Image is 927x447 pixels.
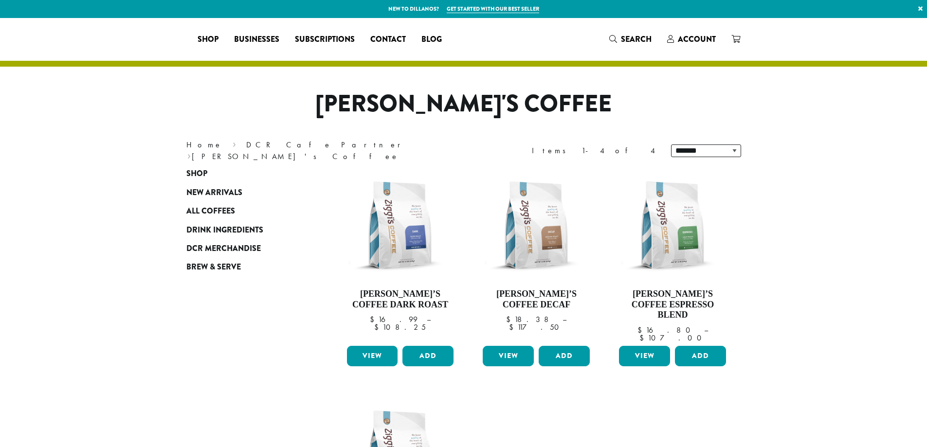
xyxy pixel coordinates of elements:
a: Drink Ingredients [186,220,303,239]
span: Contact [370,34,406,46]
h4: [PERSON_NAME]’s Coffee Decaf [480,289,592,310]
a: View [483,346,534,366]
span: Search [621,34,652,45]
span: All Coffees [186,205,235,217]
a: New Arrivals [186,183,303,202]
nav: Breadcrumb [186,139,449,162]
span: Blog [421,34,442,46]
span: Brew & Serve [186,261,241,273]
a: Shop [186,164,303,183]
a: [PERSON_NAME]’s Coffee Espresso Blend [617,169,728,342]
span: – [704,325,708,335]
a: Search [601,31,659,47]
img: Ziggis-Espresso-Blend-12-oz.png [617,169,728,281]
button: Add [402,346,454,366]
a: DCR Merchandise [186,239,303,258]
span: $ [509,322,517,332]
h4: [PERSON_NAME]’s Coffee Espresso Blend [617,289,728,321]
span: $ [370,314,378,324]
h4: [PERSON_NAME]’s Coffee Dark Roast [345,289,456,310]
button: Add [539,346,590,366]
span: › [187,147,191,162]
a: Home [186,140,222,150]
span: $ [637,325,646,335]
bdi: 117.50 [509,322,563,332]
bdi: 16.99 [370,314,418,324]
h1: [PERSON_NAME]'s Coffee [179,90,748,118]
span: Subscriptions [295,34,355,46]
span: DCR Merchandise [186,243,261,255]
span: $ [639,333,648,343]
span: $ [374,322,382,332]
a: View [619,346,670,366]
a: [PERSON_NAME]’s Coffee Dark Roast [345,169,456,342]
span: – [563,314,566,324]
span: Account [678,34,716,45]
span: $ [506,314,514,324]
span: New Arrivals [186,187,242,199]
a: View [347,346,398,366]
img: Ziggis-Dark-Blend-12-oz.png [344,169,456,281]
span: Shop [186,168,207,180]
bdi: 107.00 [639,333,706,343]
button: Add [675,346,726,366]
bdi: 108.25 [374,322,426,332]
a: DCR Cafe Partner [246,140,407,150]
a: Shop [190,32,226,47]
a: Brew & Serve [186,258,303,276]
bdi: 18.38 [506,314,553,324]
span: Shop [198,34,218,46]
a: [PERSON_NAME]’s Coffee Decaf [480,169,592,342]
span: Drink Ingredients [186,224,263,236]
bdi: 16.80 [637,325,695,335]
a: All Coffees [186,202,303,220]
img: Ziggis-Decaf-Blend-12-oz.png [480,169,592,281]
span: – [427,314,431,324]
a: Get started with our best seller [447,5,539,13]
span: › [233,136,236,151]
div: Items 1-4 of 4 [532,145,656,157]
span: Businesses [234,34,279,46]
